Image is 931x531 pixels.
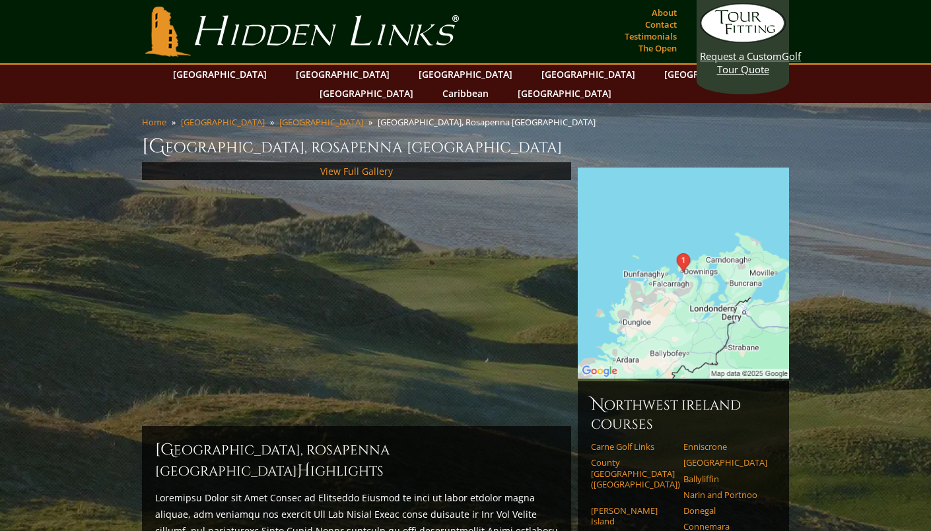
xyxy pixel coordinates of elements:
[683,457,767,468] a: [GEOGRAPHIC_DATA]
[683,441,767,452] a: Enniscrone
[591,441,675,452] a: Carne Golf Links
[658,65,765,84] a: [GEOGRAPHIC_DATA]
[683,489,767,500] a: Narin and Portnoo
[648,3,680,22] a: About
[635,39,680,57] a: The Open
[166,65,273,84] a: [GEOGRAPHIC_DATA]
[181,116,265,128] a: [GEOGRAPHIC_DATA]
[155,439,558,482] h2: [GEOGRAPHIC_DATA], Rosapenna [GEOGRAPHIC_DATA] ighlights
[142,116,166,128] a: Home
[578,168,789,379] img: Google Map of Rosapenna, F92 PN73, Co. Donegal, Ireland
[591,505,675,527] a: [PERSON_NAME] Island
[700,3,786,76] a: Request a CustomGolf Tour Quote
[378,116,601,128] li: [GEOGRAPHIC_DATA], Rosapenna [GEOGRAPHIC_DATA]
[436,84,495,103] a: Caribbean
[642,15,680,34] a: Contact
[511,84,618,103] a: [GEOGRAPHIC_DATA]
[591,394,776,433] h6: Northwest Ireland Courses
[683,474,767,484] a: Ballyliffin
[621,27,680,46] a: Testimonials
[142,133,789,160] h1: [GEOGRAPHIC_DATA], Rosapenna [GEOGRAPHIC_DATA]
[683,505,767,516] a: Donegal
[591,457,675,489] a: County [GEOGRAPHIC_DATA] ([GEOGRAPHIC_DATA])
[320,165,393,177] a: View Full Gallery
[700,49,782,63] span: Request a Custom
[313,84,420,103] a: [GEOGRAPHIC_DATA]
[535,65,642,84] a: [GEOGRAPHIC_DATA]
[297,460,310,482] span: H
[279,116,363,128] a: [GEOGRAPHIC_DATA]
[412,65,519,84] a: [GEOGRAPHIC_DATA]
[289,65,396,84] a: [GEOGRAPHIC_DATA]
